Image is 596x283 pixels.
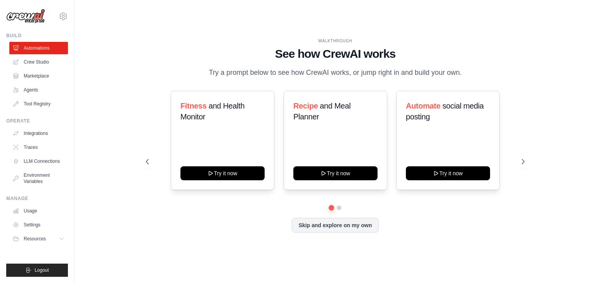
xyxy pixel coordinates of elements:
div: WALKTHROUGH [146,38,525,44]
span: Recipe [293,102,318,110]
a: Crew Studio [9,56,68,68]
button: Try it now [180,166,265,180]
p: Try a prompt below to see how CrewAI works, or jump right in and build your own. [205,67,466,78]
span: Automate [406,102,440,110]
button: Try it now [406,166,490,180]
span: Fitness [180,102,206,110]
span: and Health Monitor [180,102,244,121]
span: Logout [35,267,49,273]
div: Operate [6,118,68,124]
span: Resources [24,236,46,242]
div: Manage [6,195,68,202]
a: LLM Connections [9,155,68,167]
a: Settings [9,219,68,231]
img: Logo [6,9,45,24]
a: Tool Registry [9,98,68,110]
button: Skip and explore on my own [292,218,378,233]
a: Marketplace [9,70,68,82]
button: Try it now [293,166,378,180]
h1: See how CrewAI works [146,47,525,61]
span: social media posting [406,102,484,121]
div: Build [6,33,68,39]
button: Logout [6,264,68,277]
span: and Meal Planner [293,102,350,121]
a: Usage [9,205,68,217]
button: Resources [9,233,68,245]
a: Integrations [9,127,68,140]
a: Environment Variables [9,169,68,188]
a: Automations [9,42,68,54]
a: Traces [9,141,68,154]
a: Agents [9,84,68,96]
